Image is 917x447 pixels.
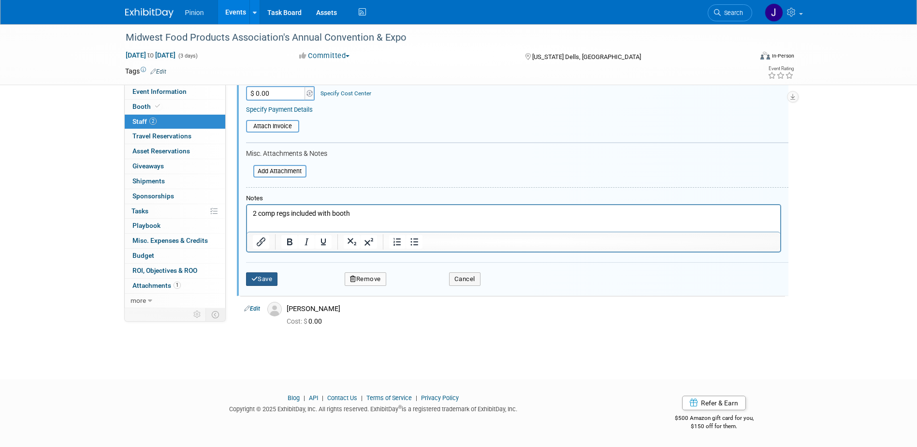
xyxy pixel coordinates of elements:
span: Staff [132,118,157,125]
span: 2 [149,118,157,125]
td: Toggle Event Tabs [205,308,225,321]
span: | [301,394,307,402]
a: Asset Reservations [125,144,225,159]
a: more [125,294,225,308]
span: to [146,51,155,59]
a: Event Information [125,85,225,99]
a: Sponsorships [125,189,225,204]
img: Format-Inperson.png [760,52,770,60]
span: Event Information [132,88,187,95]
span: Pinion [185,9,204,16]
span: (3 days) [177,53,198,59]
a: Budget [125,249,225,263]
a: Contact Us [327,394,357,402]
div: Misc. Attachments & Notes [246,149,788,158]
button: Underline [315,235,332,249]
span: [DATE] [DATE] [125,51,176,60]
div: Midwest Food Products Association's Annual Convention & Expo [122,29,738,46]
a: Shipments [125,174,225,189]
div: Event Format [695,50,795,65]
button: Save [246,272,278,286]
button: Bold [281,235,298,249]
a: Privacy Policy [421,394,459,402]
a: Attachments1 [125,279,225,293]
a: Specify Payment Details [246,106,313,113]
span: Booth [132,103,162,110]
a: Edit [150,68,166,75]
button: Committed [296,51,353,61]
span: Sponsorships [132,192,174,200]
div: Notes [246,194,781,203]
a: ROI, Objectives & ROO [125,264,225,278]
div: In-Person [771,52,794,60]
td: Tags [125,66,166,76]
button: Bullet list [406,235,422,249]
button: Insert/edit link [253,235,269,249]
a: Travel Reservations [125,129,225,144]
a: Search [708,4,752,21]
span: Giveaways [132,162,164,170]
span: [US_STATE] Dells, [GEOGRAPHIC_DATA] [532,53,641,60]
a: Blog [288,394,300,402]
span: | [413,394,420,402]
span: Cost: $ [287,317,308,325]
span: Shipments [132,177,165,185]
a: Staff2 [125,115,225,129]
a: Playbook [125,219,225,233]
button: Numbered list [389,235,406,249]
span: Tasks [131,207,148,215]
iframe: Rich Text Area [247,205,780,232]
span: | [320,394,326,402]
span: Asset Reservations [132,147,190,155]
button: Subscript [344,235,360,249]
a: Tasks [125,204,225,219]
span: | [359,394,365,402]
div: $500 Amazon gift card for you, [636,408,792,430]
div: Event Rating [768,66,794,71]
sup: ® [398,404,402,410]
img: ExhibitDay [125,8,174,18]
button: Italic [298,235,315,249]
span: Attachments [132,282,181,289]
a: Booth [125,100,225,114]
span: 1 [174,282,181,289]
td: Personalize Event Tab Strip [189,308,206,321]
button: Remove [345,272,386,286]
span: more [131,297,146,304]
span: 0.00 [287,317,326,325]
span: Search [721,9,743,16]
div: $150 off for them. [636,422,792,431]
button: Superscript [361,235,377,249]
span: Misc. Expenses & Credits [132,237,208,244]
a: Edit [244,305,260,312]
a: API [309,394,318,402]
span: ROI, Objectives & ROO [132,267,197,274]
a: Terms of Service [366,394,412,402]
span: Budget [132,252,154,259]
i: Booth reservation complete [155,104,160,109]
a: Specify Cost Center [320,90,371,97]
img: Associate-Profile-5.png [267,302,282,316]
span: Playbook [132,222,160,229]
button: Cancel [449,272,480,286]
span: Travel Reservations [132,132,191,140]
div: [PERSON_NAME] [287,304,781,313]
div: Copyright © 2025 ExhibitDay, Inc. All rights reserved. ExhibitDay is a registered trademark of Ex... [125,402,622,414]
a: Misc. Expenses & Credits [125,234,225,248]
a: Giveaways [125,159,225,174]
img: Jennifer Plumisto [765,3,783,22]
a: Refer & Earn [682,396,746,410]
